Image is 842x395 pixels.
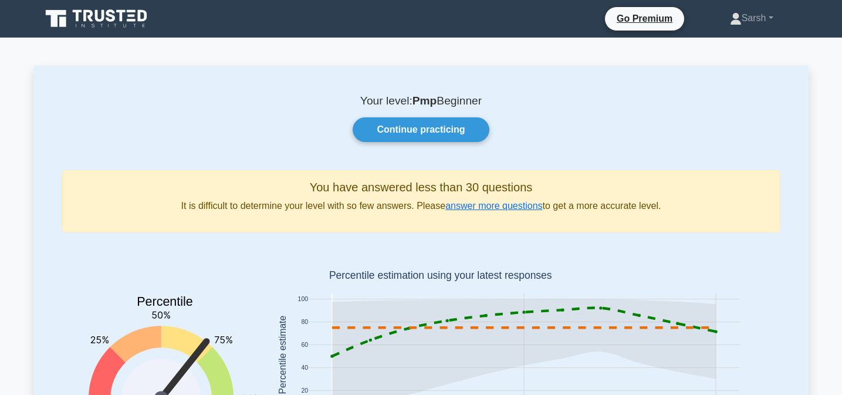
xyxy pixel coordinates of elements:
[412,94,437,107] b: Pmp
[702,6,802,30] a: Sarsh
[301,388,308,394] text: 20
[329,270,552,282] text: Percentile estimation using your latest responses
[445,201,542,211] a: answer more questions
[72,180,770,194] h5: You have answered less than 30 questions
[301,319,308,326] text: 80
[301,342,308,349] text: 60
[72,199,770,213] p: It is difficult to determine your level with so few answers. Please to get a more accurate level.
[353,117,489,142] a: Continue practicing
[301,365,308,372] text: 40
[62,94,780,108] p: Your level: Beginner
[277,316,287,394] text: Percentile estimate
[610,11,679,26] a: Go Premium
[297,296,308,303] text: 100
[137,295,193,309] text: Percentile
